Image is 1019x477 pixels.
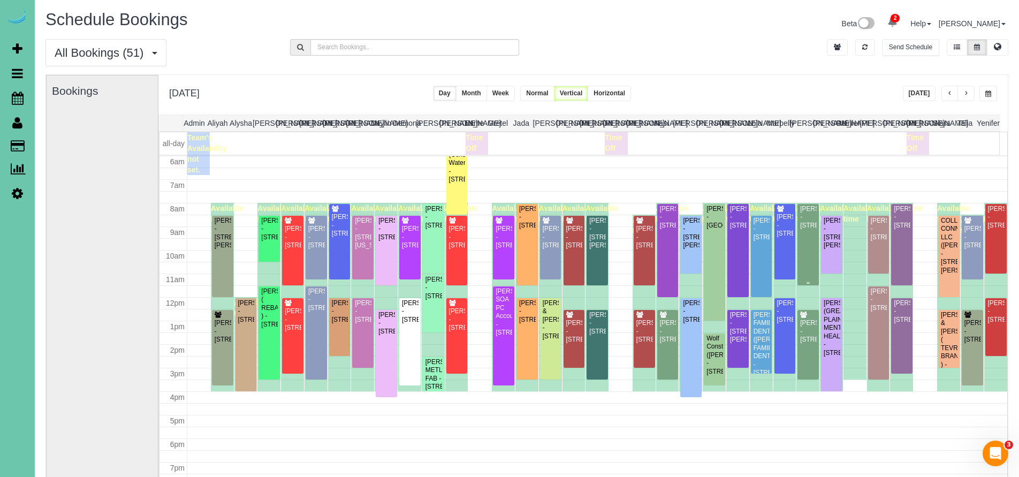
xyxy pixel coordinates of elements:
[682,217,699,250] div: [PERSON_NAME] - [STREET_ADDRESS][PERSON_NAME]
[585,204,618,223] span: Available time
[626,115,650,131] th: [PERSON_NAME]
[796,204,829,223] span: Available time
[281,204,314,223] span: Available time
[961,216,993,235] span: Available time
[346,115,369,131] th: [PERSON_NAME]
[977,115,1000,131] th: Yenifer
[456,86,487,101] button: Month
[703,204,735,223] span: Available time
[893,299,910,324] div: [PERSON_NAME] - [STREET_ADDRESS]
[398,204,431,223] span: Available time
[433,86,457,101] button: Day
[729,311,747,344] div: [PERSON_NAME] - [STREET_ADDRESS][PERSON_NAME]
[378,217,395,241] div: [PERSON_NAME] - [STREET_ADDRESS]
[492,204,524,223] span: Available time
[169,86,200,99] h2: [DATE]
[566,225,583,249] div: [PERSON_NAME] - [STREET_ADDRESS]
[539,204,572,223] span: Available time
[187,133,226,174] span: Team's Availability not set.
[45,39,166,66] button: All Bookings (51)
[284,225,301,249] div: [PERSON_NAME] - [STREET_ADDRESS]
[170,205,185,213] span: 8am
[903,86,936,101] button: [DATE]
[633,216,665,235] span: Available time
[800,319,817,344] div: [PERSON_NAME] - [STREET_ADDRESS]
[891,14,900,22] span: 2
[556,115,580,131] th: [PERSON_NAME]
[726,204,759,223] span: Available time
[533,115,557,131] th: [PERSON_NAME]
[214,217,231,250] div: [PERSON_NAME] - [STREET_ADDRESS][PERSON_NAME]
[554,86,589,101] button: Vertical
[882,11,903,34] a: 2
[753,311,770,377] div: [PERSON_NAME] FAMILY DENTAL ([PERSON_NAME] FAMILY DENTAL) - [STREET_ADDRESS]
[45,10,187,29] span: Schedule Bookings
[55,46,149,59] span: All Bookings (51)
[261,287,278,329] div: [PERSON_NAME] ( REBATH ) - [STREET_ADDRESS]
[378,311,395,336] div: [PERSON_NAME] - [STREET_ADDRESS]
[907,133,924,153] span: Time Off
[170,322,185,331] span: 1pm
[890,204,923,223] span: Available time
[857,17,874,31] img: New interface
[448,307,466,332] div: [PERSON_NAME] - [STREET_ADDRESS]
[983,441,1008,466] iframe: Intercom live chat
[589,311,606,336] div: [PERSON_NAME] - [STREET_ADDRESS]
[214,319,231,344] div: [PERSON_NAME] - [STREET_ADDRESS]
[790,115,813,131] th: [PERSON_NAME]
[987,205,1005,230] div: [PERSON_NAME] - [STREET_ADDRESS]
[166,252,185,260] span: 10am
[310,39,519,56] input: Search Bookings..
[1005,441,1013,449] span: 3
[463,115,486,131] th: Esme
[823,299,840,357] div: [PERSON_NAME] (GREAT PLAINS MENTAL HEALTH) - [STREET_ADDRESS]
[52,85,161,97] h3: Bookings
[369,115,393,131] th: Daylin
[166,299,185,307] span: 12pm
[375,204,407,223] span: Available time
[753,217,770,241] div: [PERSON_NAME] - [STREET_ADDRESS]
[650,115,673,131] th: Kasi
[448,225,466,249] div: [PERSON_NAME] - [STREET_ADDRESS]
[520,86,554,101] button: Normal
[589,217,606,250] div: [PERSON_NAME] - [STREET_ADDRESS][PERSON_NAME]
[636,225,653,249] div: [PERSON_NAME] - [STREET_ADDRESS]
[729,205,747,230] div: [PERSON_NAME] - [STREET_ADDRESS]
[495,287,512,337] div: [PERSON_NAME] SOA PC Accountants - [STREET_ADDRESS]
[750,204,782,223] span: Available time
[170,181,185,190] span: 7am
[519,299,536,324] div: [PERSON_NAME] - [STREET_ADDRESS]
[170,346,185,354] span: 2pm
[422,204,454,223] span: Available time
[238,299,255,324] div: [PERSON_NAME] - [STREET_ADDRESS]
[679,216,712,235] span: Available time
[907,115,930,131] th: [PERSON_NAME]
[937,204,970,223] span: Available time
[6,11,28,26] img: Automaid Logo
[580,115,603,131] th: [PERSON_NAME]
[673,115,696,131] th: [PERSON_NAME]
[425,276,442,300] div: [PERSON_NAME] - [STREET_ADDRESS]
[842,19,875,28] a: Beta
[870,287,887,312] div: [PERSON_NAME] - [STREET_ADDRESS]
[393,115,416,131] th: Demona
[182,115,206,131] th: Admin
[867,204,900,223] span: Available time
[305,204,337,223] span: Available time
[987,299,1005,324] div: [PERSON_NAME] - [STREET_ADDRESS]
[170,417,185,425] span: 5pm
[766,115,790,131] th: Marbelly
[351,204,384,223] span: Available time
[425,358,442,399] div: [PERSON_NAME] METL-FAB - [STREET_ADDRESS][PERSON_NAME]
[323,115,346,131] th: [PERSON_NAME]
[910,19,931,28] a: Help
[519,205,536,230] div: [PERSON_NAME] - [STREET_ADDRESS]
[328,204,361,223] span: Available time
[354,299,371,324] div: [PERSON_NAME] - [STREET_ADDRESS]
[170,393,185,402] span: 4pm
[170,464,185,472] span: 7pm
[706,205,723,230] div: [PERSON_NAME] - [GEOGRAPHIC_DATA]
[486,86,515,101] button: Week
[800,205,817,230] div: [PERSON_NAME] - [STREET_ADDRESS]
[229,115,253,131] th: Alysha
